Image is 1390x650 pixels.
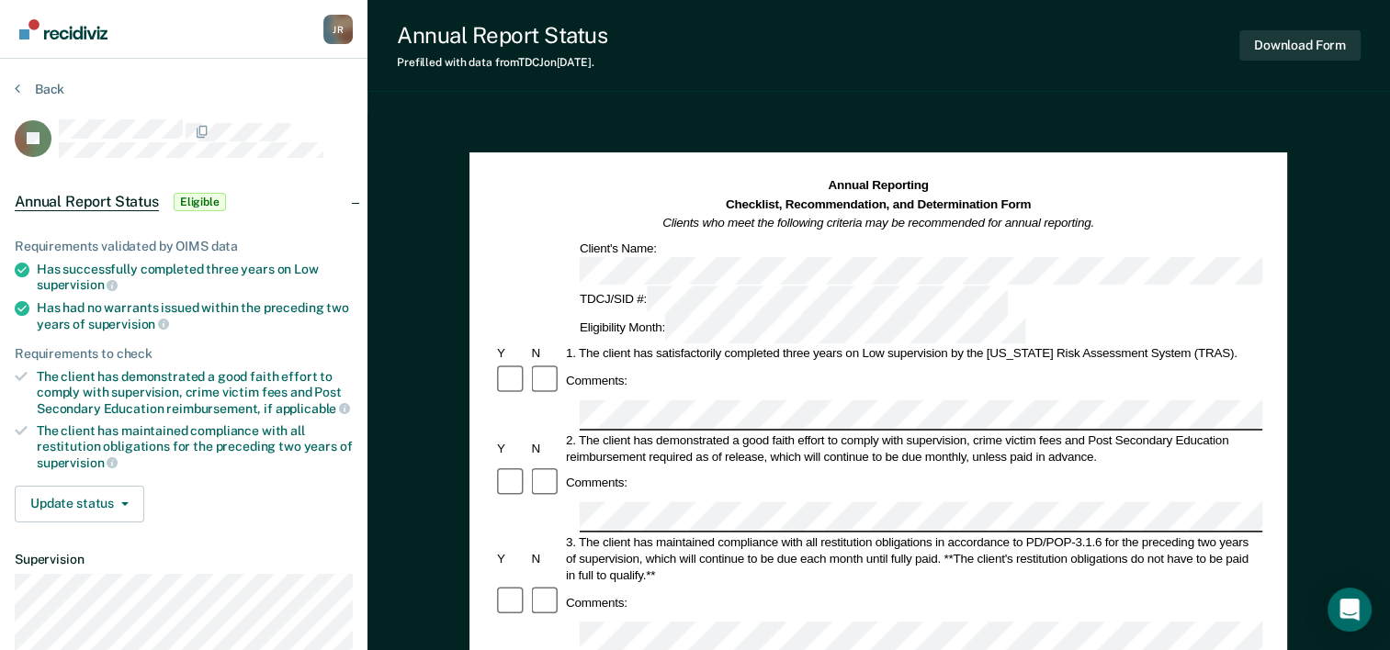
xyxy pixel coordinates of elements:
[563,373,630,389] div: Comments:
[529,345,563,362] div: N
[276,401,350,416] span: applicable
[663,216,1095,230] em: Clients who meet the following criteria may be recommended for annual reporting.
[37,455,118,470] span: supervision
[15,239,353,254] div: Requirements validated by OIMS data
[529,440,563,456] div: N
[563,475,630,491] div: Comments:
[15,193,159,211] span: Annual Report Status
[37,423,353,470] div: The client has maintained compliance with all restitution obligations for the preceding two years of
[19,19,107,39] img: Recidiviz
[37,262,353,293] div: Has successfully completed three years on Low
[577,315,1029,343] div: Eligibility Month:
[577,286,1011,315] div: TDCJ/SID #:
[1328,588,1372,632] div: Open Intercom Messenger
[88,317,169,331] span: supervision
[726,197,1031,211] strong: Checklist, Recommendation, and Determination Form
[323,15,353,44] div: J R
[15,346,353,362] div: Requirements to check
[174,193,226,211] span: Eligible
[37,277,118,292] span: supervision
[563,594,630,611] div: Comments:
[397,56,607,69] div: Prefilled with data from TDCJ on [DATE] .
[563,345,1262,362] div: 1. The client has satisfactorily completed three years on Low supervision by the [US_STATE] Risk ...
[1239,30,1361,61] button: Download Form
[15,486,144,522] button: Update status
[494,440,528,456] div: Y
[529,550,563,566] div: N
[37,300,353,331] div: Has had no warrants issued within the preceding two years of
[15,552,353,567] dt: Supervision
[494,550,528,566] div: Y
[37,369,353,416] div: The client has demonstrated a good faith effort to comply with supervision, crime victim fees and...
[323,15,353,44] button: Profile dropdown button
[397,22,607,49] div: Annual Report Status
[829,179,929,193] strong: Annual Reporting
[494,345,528,362] div: Y
[563,533,1262,583] div: 3. The client has maintained compliance with all restitution obligations in accordance to PD/POP-...
[15,81,64,97] button: Back
[563,431,1262,465] div: 2. The client has demonstrated a good faith effort to comply with supervision, crime victim fees ...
